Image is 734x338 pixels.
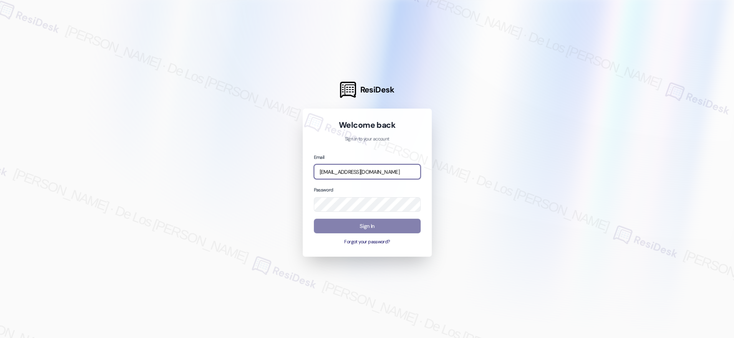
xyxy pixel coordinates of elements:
img: ResiDesk Logo [340,82,356,98]
p: Sign in to your account [314,136,421,143]
button: Sign In [314,219,421,234]
input: name@example.com [314,164,421,179]
h1: Welcome back [314,120,421,130]
span: ResiDesk [360,84,394,95]
label: Password [314,187,333,193]
label: Email [314,154,325,160]
button: Forgot your password? [314,239,421,246]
